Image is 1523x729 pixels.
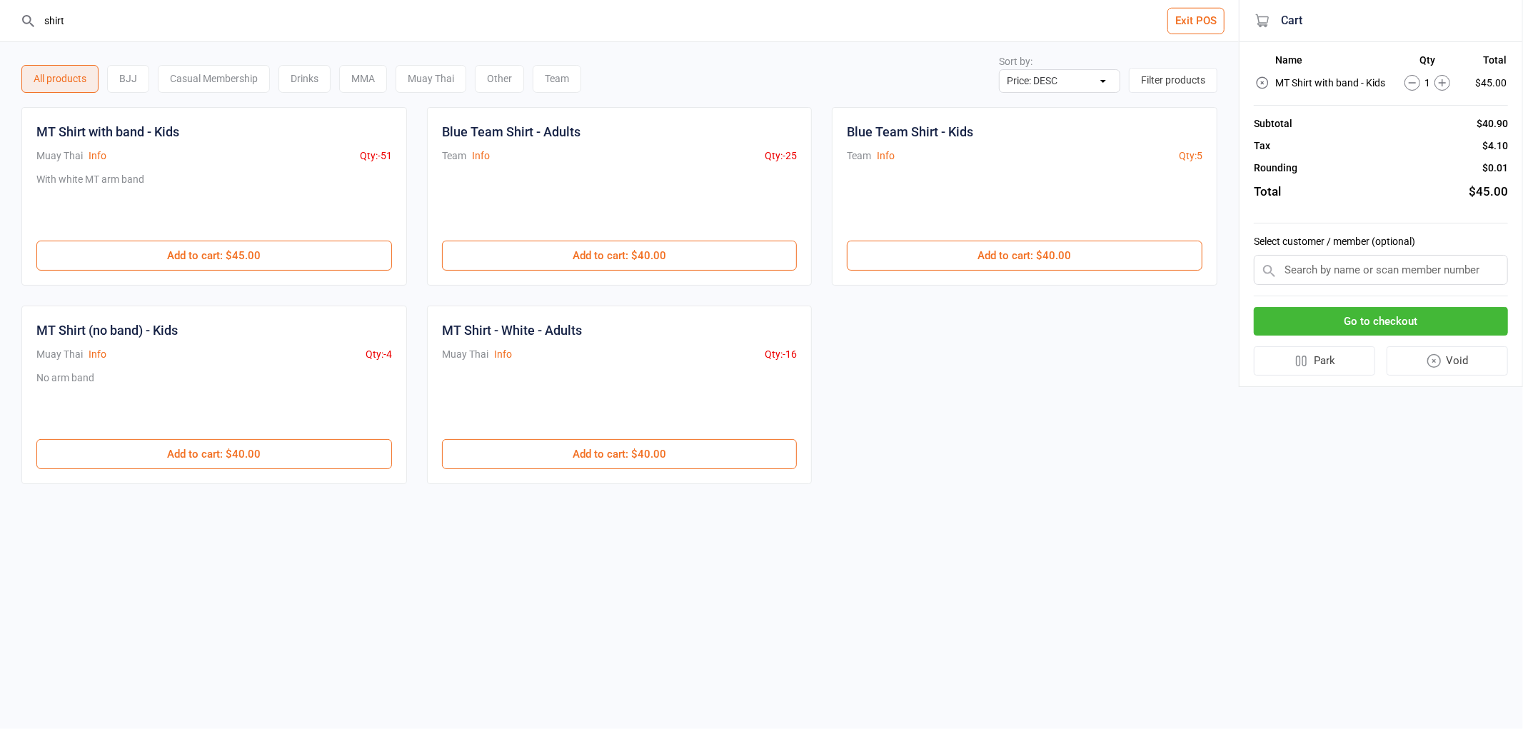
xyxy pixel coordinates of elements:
[442,321,582,340] div: MT Shirt - White - Adults
[1254,255,1508,285] input: Search by name or scan member number
[36,321,178,340] div: MT Shirt (no band) - Kids
[366,347,392,362] div: Qty: -4
[1391,54,1463,71] th: Qty
[1464,54,1507,71] th: Total
[396,65,466,93] div: Muay Thai
[1254,116,1292,131] div: Subtotal
[1276,54,1390,71] th: Name
[89,149,106,164] button: Info
[1482,161,1508,176] div: $0.01
[442,149,466,164] div: Team
[89,347,106,362] button: Info
[442,241,798,271] button: Add to cart: $40.00
[999,56,1032,67] label: Sort by:
[765,347,797,362] div: Qty: -16
[36,241,392,271] button: Add to cart: $45.00
[278,65,331,93] div: Drinks
[442,347,488,362] div: Muay Thai
[442,122,580,141] div: Blue Team Shirt - Adults
[1254,139,1270,154] div: Tax
[36,172,144,226] div: With white MT arm band
[36,371,94,425] div: No arm band
[158,65,270,93] div: Casual Membership
[472,149,490,164] button: Info
[36,149,83,164] div: Muay Thai
[533,65,581,93] div: Team
[1254,183,1281,201] div: Total
[339,65,387,93] div: MMA
[847,122,973,141] div: Blue Team Shirt - Kids
[21,65,99,93] div: All products
[1129,68,1217,93] button: Filter products
[1254,161,1297,176] div: Rounding
[1469,183,1508,201] div: $45.00
[1276,73,1390,93] td: MT Shirt with band - Kids
[494,347,512,362] button: Info
[1254,346,1375,376] button: Park
[36,347,83,362] div: Muay Thai
[442,439,798,469] button: Add to cart: $40.00
[1391,75,1463,91] div: 1
[36,439,392,469] button: Add to cart: $40.00
[1464,73,1507,93] td: $45.00
[765,149,797,164] div: Qty: -25
[1477,116,1508,131] div: $40.90
[1387,346,1509,376] button: Void
[847,149,871,164] div: Team
[1254,307,1508,336] button: Go to checkout
[877,149,895,164] button: Info
[107,65,149,93] div: BJJ
[475,65,524,93] div: Other
[360,149,392,164] div: Qty: -51
[1167,8,1225,34] button: Exit POS
[847,241,1202,271] button: Add to cart: $40.00
[36,122,179,141] div: MT Shirt with band - Kids
[1254,234,1508,249] label: Select customer / member (optional)
[1482,139,1508,154] div: $4.10
[1179,149,1202,164] div: Qty: 5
